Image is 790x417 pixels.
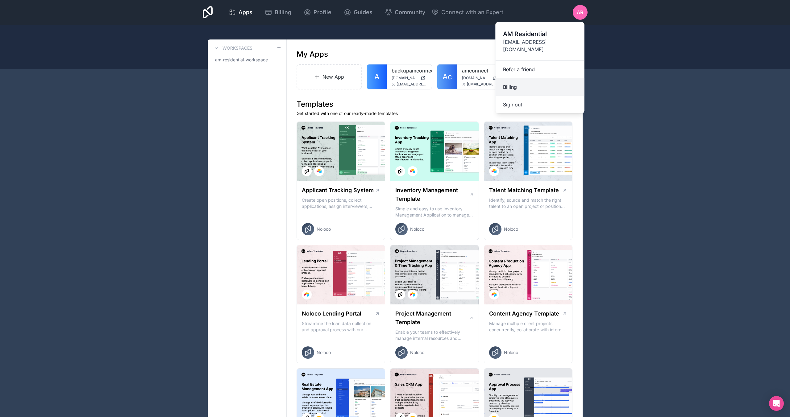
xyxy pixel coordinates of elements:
span: am-residential-workspace [215,57,268,63]
h1: Inventory Management Template [395,186,469,203]
h1: Talent Matching Template [489,186,559,195]
h1: Noloco Lending Portal [302,309,361,318]
h1: Project Management Template [395,309,469,327]
p: Simple and easy to use Inventory Management Application to manage your stock, orders and Manufact... [395,206,474,218]
a: [DOMAIN_NAME] [392,76,427,81]
span: [DOMAIN_NAME] [392,76,418,81]
a: Refer a friend [496,61,584,78]
span: Noloco [504,349,518,356]
p: Get started with one of our ready-made templates [297,110,573,117]
span: AR [577,9,583,16]
span: A [374,72,380,82]
span: Billing [275,8,291,17]
a: A [367,64,387,89]
img: Airtable Logo [317,169,322,174]
a: backupamconnect [392,67,427,74]
a: Profile [299,6,336,19]
a: am-residential-workspace [213,54,281,65]
a: Apps [224,6,257,19]
span: Noloco [317,226,331,232]
img: Airtable Logo [304,292,309,297]
div: Open Intercom Messenger [769,396,784,411]
img: Airtable Logo [492,169,497,174]
img: Airtable Logo [492,292,497,297]
a: New App [297,64,362,89]
span: Noloco [410,226,424,232]
button: Connect with an Expert [431,8,503,17]
a: Billing [260,6,296,19]
span: Connect with an Expert [441,8,503,17]
a: Community [380,6,430,19]
button: Sign out [496,96,584,113]
span: Apps [239,8,252,17]
h1: Templates [297,99,573,109]
h1: My Apps [297,49,328,59]
span: Noloco [317,349,331,356]
span: Profile [314,8,331,17]
h3: Workspaces [222,45,252,51]
p: Create open positions, collect applications, assign interviewers, centralise candidate feedback a... [302,197,380,209]
img: Airtable Logo [410,169,415,174]
span: Ac [443,72,452,82]
img: Airtable Logo [410,292,415,297]
a: amconnect [462,67,497,74]
span: [EMAIL_ADDRESS][DOMAIN_NAME] [503,38,577,53]
span: Guides [354,8,372,17]
p: Identify, source and match the right talent to an open project or position with our Talent Matchi... [489,197,568,209]
a: Ac [437,64,457,89]
p: Manage multiple client projects concurrently, collaborate with internal and external stakeholders... [489,320,568,333]
a: Guides [339,6,377,19]
span: [DOMAIN_NAME] [462,76,490,81]
h1: Applicant Tracking System [302,186,374,195]
p: Streamline the loan data collection and approval process with our Lending Portal template. [302,320,380,333]
span: Community [395,8,425,17]
span: [EMAIL_ADDRESS][DOMAIN_NAME] [397,82,427,87]
a: Billing [496,78,584,96]
span: Noloco [504,226,518,232]
span: Noloco [410,349,424,356]
a: [DOMAIN_NAME] [462,76,497,81]
p: Enable your teams to effectively manage internal resources and execute client projects on time. [395,329,474,341]
h1: Content Agency Template [489,309,559,318]
span: [EMAIL_ADDRESS][DOMAIN_NAME] [467,82,497,87]
a: Workspaces [213,44,252,52]
span: AM Residential [503,30,577,38]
